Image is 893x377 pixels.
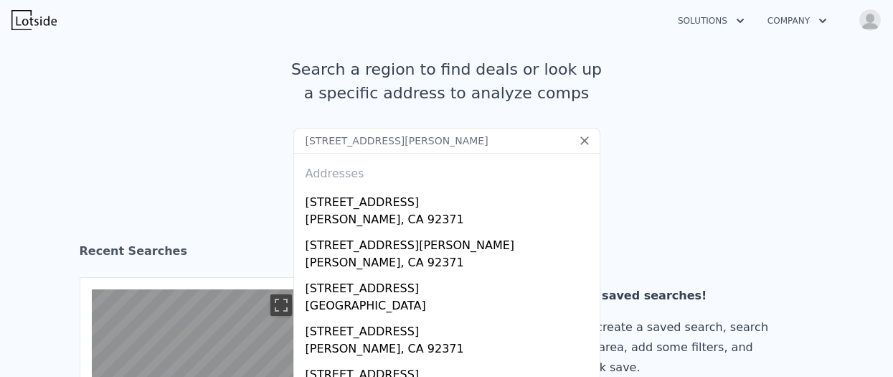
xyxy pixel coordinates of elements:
div: [PERSON_NAME], CA 92371 [306,340,594,360]
div: [PERSON_NAME], CA 92371 [306,211,594,231]
div: Recent Searches [80,231,814,277]
img: Lotside [11,10,57,30]
button: Company [756,8,838,34]
div: [STREET_ADDRESS] [306,188,594,211]
button: Solutions [666,8,756,34]
div: [GEOGRAPHIC_DATA] [306,297,594,317]
button: Toggle fullscreen view [270,294,292,316]
div: [STREET_ADDRESS] [306,274,594,297]
div: [STREET_ADDRESS][PERSON_NAME] [306,231,594,254]
div: Search a region to find deals or look up a specific address to analyze comps [286,57,608,105]
div: Addresses [300,154,594,188]
div: [STREET_ADDRESS] [306,317,594,340]
div: No saved searches! [580,286,787,306]
input: Search an address or region... [293,128,600,154]
img: avatar [859,9,882,32]
div: [PERSON_NAME], CA 92371 [306,254,594,274]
